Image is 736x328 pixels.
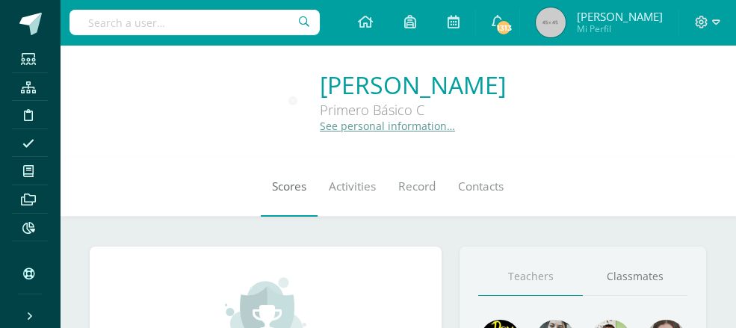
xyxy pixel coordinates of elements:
span: Record [398,179,436,194]
a: See personal information… [320,119,455,133]
input: Search a user… [69,10,320,35]
span: Contacts [458,179,504,194]
a: Classmates [583,258,687,296]
a: Scores [261,157,318,217]
span: Mi Perfil [577,22,663,35]
span: Activities [329,179,376,194]
a: Activities [318,157,387,217]
span: [PERSON_NAME] [577,9,663,24]
a: Record [387,157,447,217]
div: Primero Básico C [320,101,506,119]
a: Teachers [478,258,583,296]
span: 1313 [495,19,512,36]
img: 45x45 [536,7,566,37]
a: Contacts [447,157,515,217]
a: [PERSON_NAME] [320,69,506,101]
span: Scores [272,179,306,194]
